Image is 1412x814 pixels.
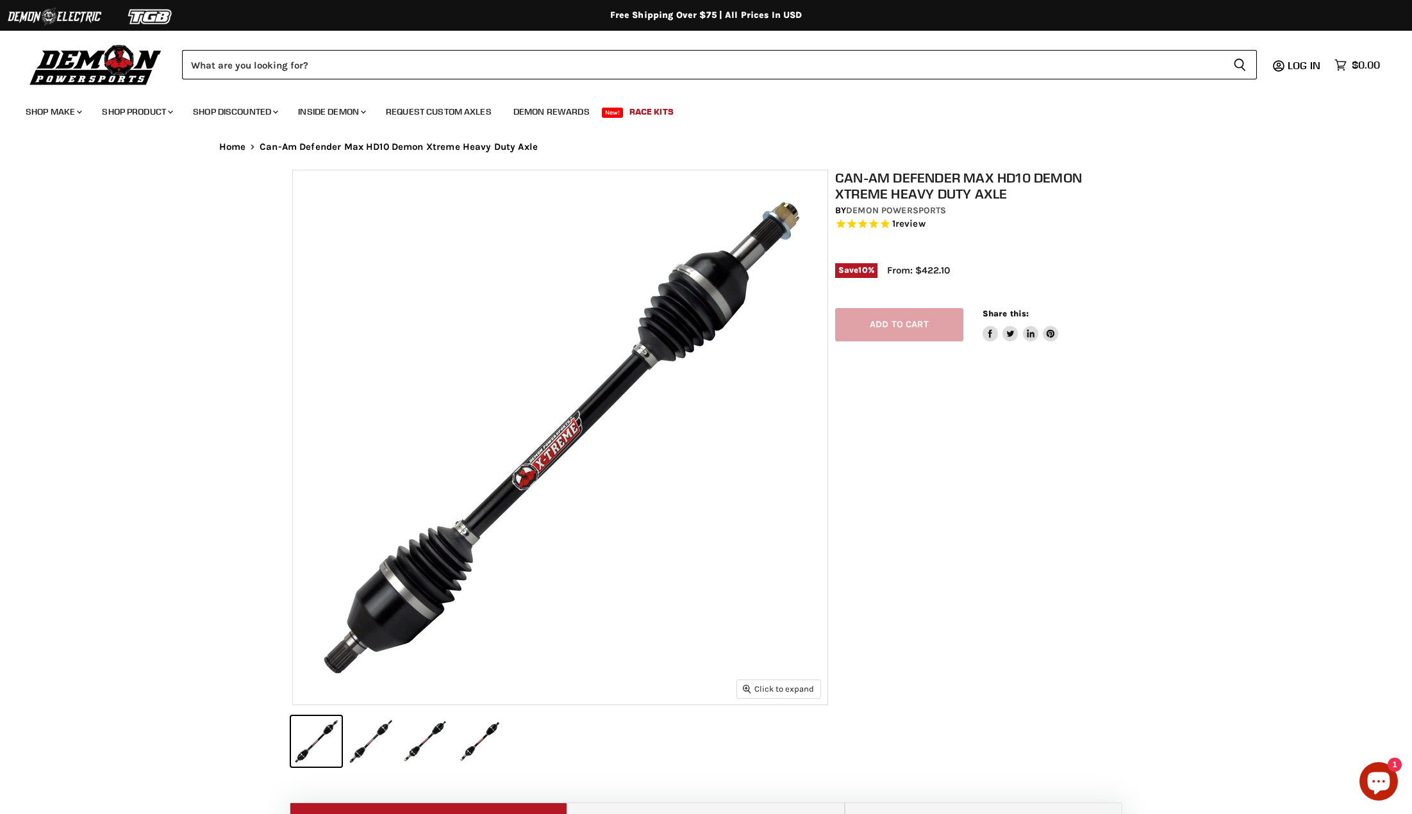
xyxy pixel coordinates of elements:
a: Demon Powersports [846,205,946,216]
div: by [835,204,1127,218]
span: 1 reviews [892,218,926,230]
a: Inside Demon [288,99,374,125]
button: IMAGE thumbnail [400,716,451,767]
div: Free Shipping Over $75 | All Prices In USD [194,10,1219,21]
button: IMAGE thumbnail [345,716,396,767]
span: Click to expand [743,684,814,694]
span: From: $422.10 [887,265,950,276]
button: IMAGE thumbnail [454,716,505,767]
span: 10 [858,265,867,275]
span: $0.00 [1352,59,1380,71]
button: Click to expand [737,680,820,697]
a: Home [219,142,246,152]
span: Share this: [983,309,1029,318]
a: $0.00 [1328,56,1386,74]
button: IMAGE thumbnail [291,716,342,767]
a: Request Custom Axles [376,99,501,125]
span: Log in [1288,59,1320,72]
img: Demon Powersports [26,42,166,87]
a: Shop Product [92,99,181,125]
input: Search [182,50,1223,79]
h1: Can-Am Defender Max HD10 Demon Xtreme Heavy Duty Axle [835,170,1127,202]
img: Demon Electric Logo 2 [6,4,103,29]
img: TGB Logo 2 [103,4,199,29]
aside: Share this: [983,308,1059,342]
span: Rated 5.0 out of 5 stars 1 reviews [835,218,1127,231]
img: IMAGE [293,170,827,704]
form: Product [182,50,1257,79]
a: Demon Rewards [504,99,599,125]
span: Save % [835,263,877,277]
a: Log in [1282,60,1328,71]
a: Shop Make [16,99,90,125]
nav: Breadcrumbs [194,142,1219,152]
button: Search [1223,50,1257,79]
span: review [895,218,926,230]
a: Shop Discounted [183,99,286,125]
ul: Main menu [16,94,1377,125]
a: Race Kits [620,99,683,125]
span: Can-Am Defender Max HD10 Demon Xtreme Heavy Duty Axle [260,142,538,152]
span: New! [602,108,624,118]
inbox-online-store-chat: Shopify online store chat [1356,762,1402,804]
